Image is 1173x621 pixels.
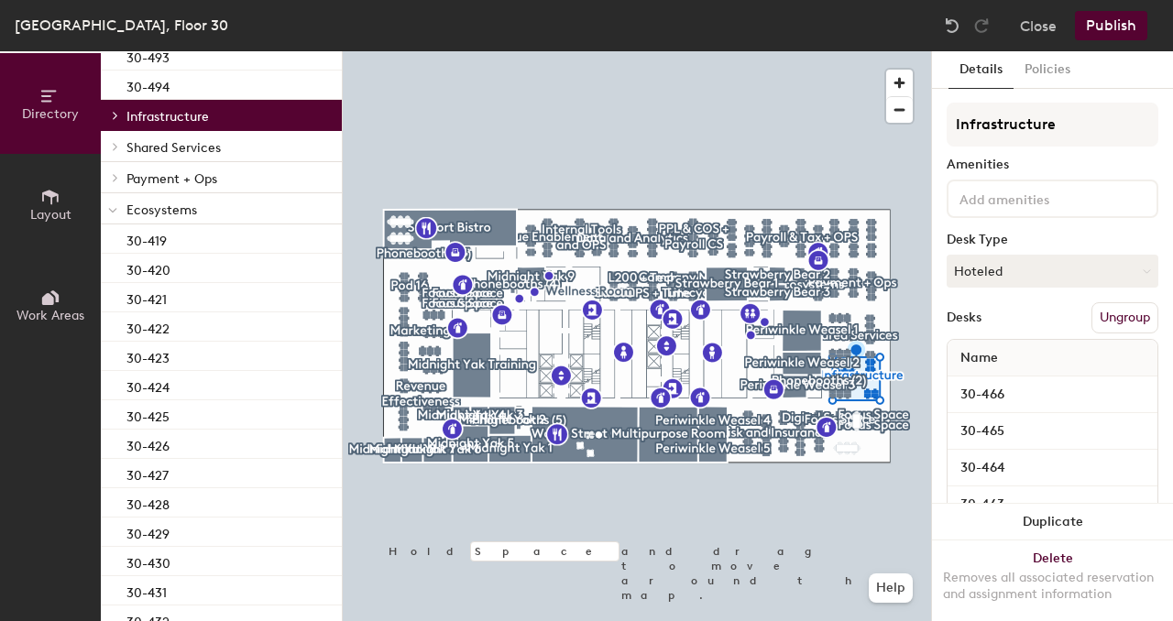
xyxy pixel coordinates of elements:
span: Shared Services [126,140,221,156]
p: 30-431 [126,580,167,601]
p: 30-425 [126,404,170,425]
div: Desk Type [947,233,1158,247]
span: Directory [22,106,79,122]
span: Payment + Ops [126,171,217,187]
div: Removes all associated reservation and assignment information [943,570,1162,603]
button: Publish [1075,11,1147,40]
p: 30-494 [126,74,170,95]
p: 30-426 [126,433,170,454]
img: Undo [943,16,961,35]
input: Add amenities [956,187,1121,209]
p: 30-429 [126,521,170,542]
p: 30-419 [126,228,167,249]
span: Work Areas [16,308,84,323]
input: Unnamed desk [951,492,1154,517]
p: 30-422 [126,316,170,337]
p: 30-430 [126,550,170,572]
p: 30-424 [126,375,170,396]
button: Close [1020,11,1057,40]
p: 30-493 [126,45,170,66]
button: Help [869,573,913,603]
button: Ungroup [1091,302,1158,333]
div: Amenities [947,158,1158,172]
input: Unnamed desk [951,419,1154,444]
p: 30-420 [126,257,170,278]
button: DeleteRemoves all associated reservation and assignment information [932,540,1173,621]
div: [GEOGRAPHIC_DATA], Floor 30 [15,14,228,37]
button: Hoteled [947,255,1158,288]
span: Name [951,342,1007,375]
p: 30-428 [126,492,170,513]
button: Duplicate [932,504,1173,540]
p: 30-423 [126,345,170,366]
span: Ecosystems [126,202,197,218]
img: Redo [972,16,991,35]
input: Unnamed desk [951,455,1154,481]
div: Desks [947,310,981,325]
p: 30-427 [126,463,169,484]
button: Details [948,51,1014,89]
input: Unnamed desk [951,382,1154,408]
span: Layout [30,207,71,223]
button: Policies [1014,51,1081,89]
p: 30-421 [126,287,167,308]
span: Infrastructure [126,109,209,125]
